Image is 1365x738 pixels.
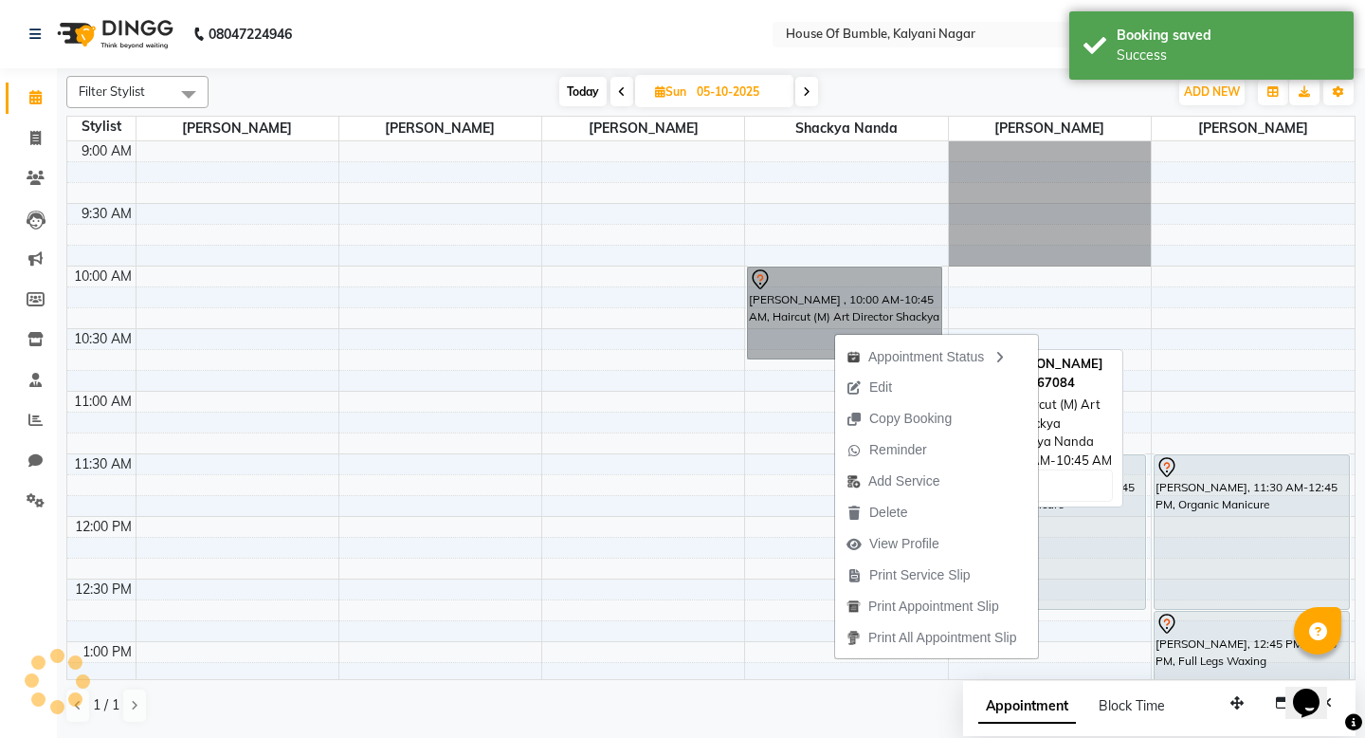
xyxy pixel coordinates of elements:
div: Stylist [67,117,136,137]
span: Today [559,77,607,106]
div: Appointment Status [835,340,1038,372]
div: 12:30 PM [71,580,136,600]
div: [PERSON_NAME], 11:30 AM-12:45 PM, Organic Pedicure [952,455,1145,609]
span: [PERSON_NAME] [136,117,338,140]
div: Success [1117,46,1339,65]
span: [PERSON_NAME] [542,117,744,140]
button: ADD NEW [1179,79,1245,105]
div: [PERSON_NAME], 11:30 AM-12:45 PM, Organic Manicure [1155,455,1349,609]
div: 9:00 AM [78,141,136,161]
div: 10:00 AM [70,267,136,286]
div: 10:30 AM [70,329,136,349]
span: Copy Booking [869,409,952,429]
div: Booking saved [1117,26,1339,46]
span: [PERSON_NAME] [949,117,1151,140]
span: Edit [869,378,892,397]
span: Reminder [869,440,927,460]
span: [PERSON_NAME] [999,356,1103,371]
div: 1:00 PM [79,642,136,662]
span: 1 / 1 [93,695,119,715]
span: ADD NEW [1184,84,1240,99]
input: 2025-10-05 [691,78,786,106]
span: Sun [650,84,691,99]
span: Print Appointment Slip [868,597,999,617]
b: 08047224946 [209,8,292,61]
span: Shackya Nanda [745,117,947,140]
img: add-service.png [846,474,861,489]
img: printapt.png [846,600,861,614]
span: Print All Appointment Slip [868,628,1016,648]
div: 11:30 AM [70,454,136,474]
span: View Profile [869,534,939,554]
span: Delete [869,503,907,523]
span: [PERSON_NAME] [1152,117,1355,140]
div: 11:00 AM [70,392,136,412]
img: logo [48,8,178,61]
img: apt_status.png [846,350,861,364]
img: printall.png [846,631,861,645]
span: [PERSON_NAME] [339,117,541,140]
div: 9:30 AM [78,204,136,224]
span: Appointment [978,690,1076,724]
span: Block Time [1099,697,1165,714]
span: Add Service [868,471,939,491]
span: Print Service Slip [869,565,971,585]
div: 12:00 PM [71,517,136,537]
iframe: chat widget [1285,662,1346,719]
div: 9834867084 [999,374,1103,393]
span: Filter Stylist [79,83,145,99]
